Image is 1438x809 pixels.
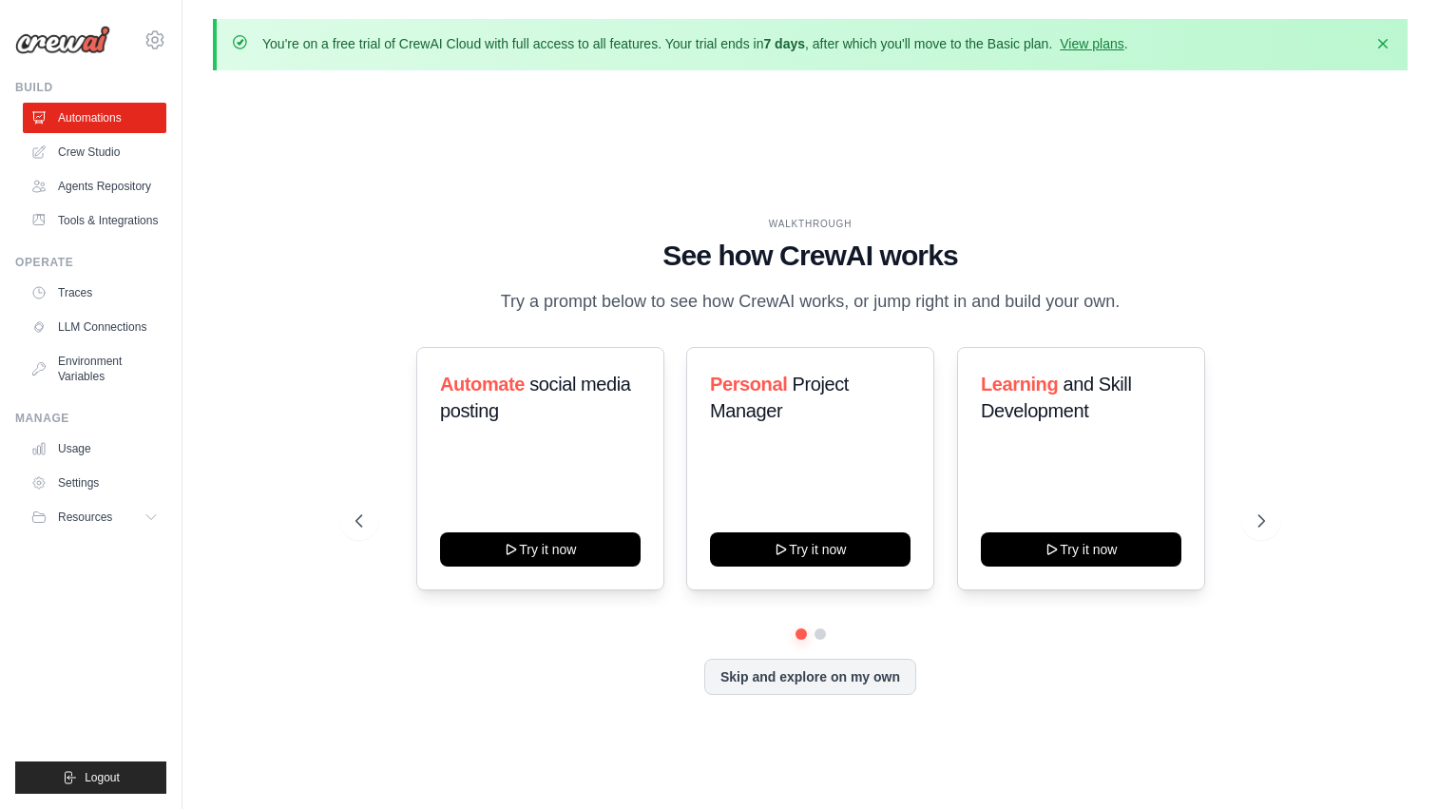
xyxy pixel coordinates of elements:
[23,468,166,498] a: Settings
[23,205,166,236] a: Tools & Integrations
[704,659,916,695] button: Skip and explore on my own
[1343,718,1438,809] iframe: Chat Widget
[355,217,1266,231] div: WALKTHROUGH
[58,510,112,525] span: Resources
[23,278,166,308] a: Traces
[440,374,525,395] span: Automate
[981,532,1181,567] button: Try it now
[710,374,849,421] span: Project Manager
[981,374,1131,421] span: and Skill Development
[15,255,166,270] div: Operate
[15,761,166,794] button: Logout
[23,433,166,464] a: Usage
[440,532,641,567] button: Try it now
[23,312,166,342] a: LLM Connections
[262,34,1128,53] p: You're on a free trial of CrewAI Cloud with full access to all features. Your trial ends in , aft...
[15,411,166,426] div: Manage
[23,346,166,392] a: Environment Variables
[23,137,166,167] a: Crew Studio
[23,171,166,202] a: Agents Repository
[710,532,911,567] button: Try it now
[1060,36,1123,51] a: View plans
[15,80,166,95] div: Build
[85,770,120,785] span: Logout
[355,239,1266,273] h1: See how CrewAI works
[440,374,631,421] span: social media posting
[710,374,787,395] span: Personal
[23,103,166,133] a: Automations
[491,288,1130,316] p: Try a prompt below to see how CrewAI works, or jump right in and build your own.
[23,502,166,532] button: Resources
[15,26,110,54] img: Logo
[981,374,1058,395] span: Learning
[763,36,805,51] strong: 7 days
